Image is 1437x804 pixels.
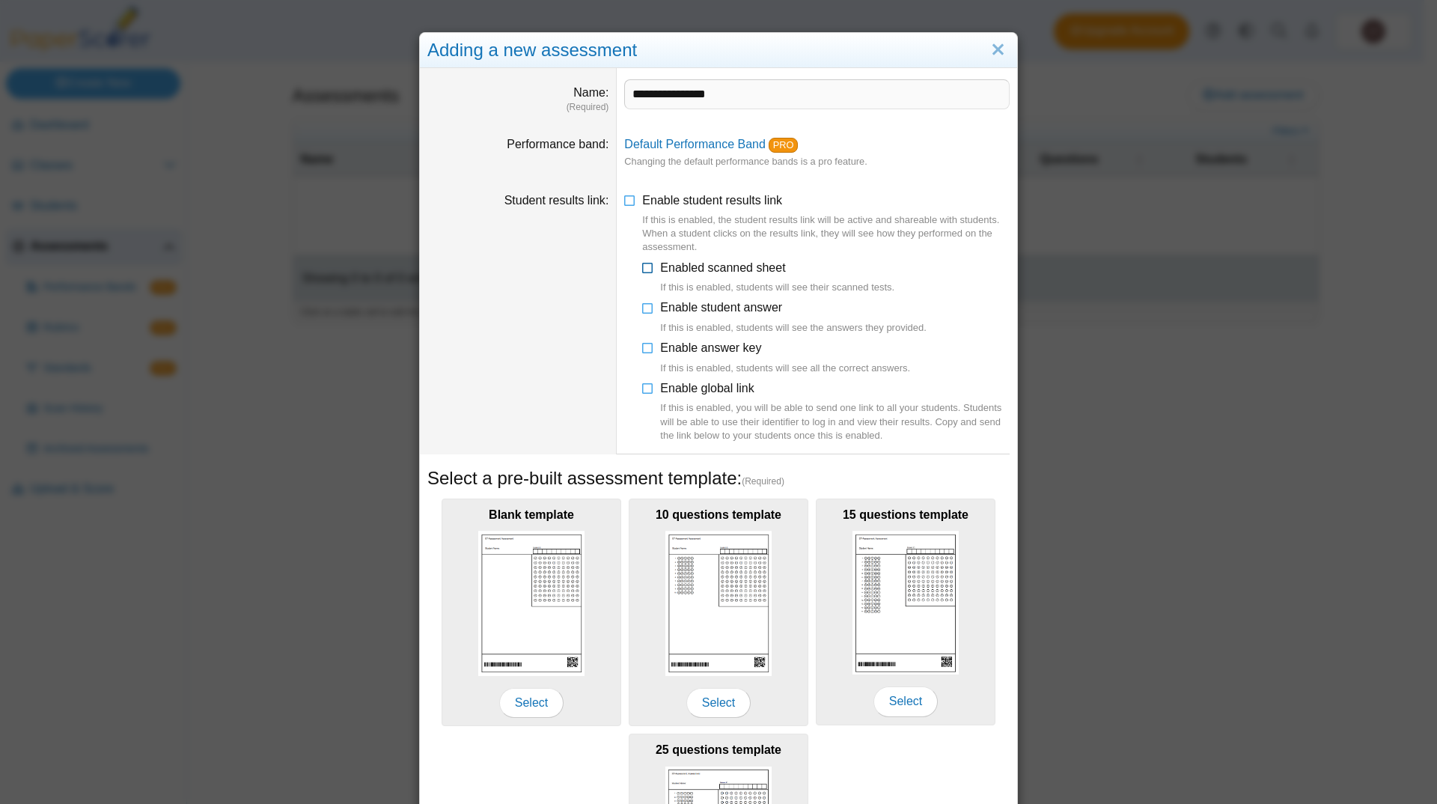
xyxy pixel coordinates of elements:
[478,531,585,675] img: scan_sheet_blank.png
[499,688,564,718] span: Select
[852,531,959,674] img: scan_sheet_15_questions.png
[843,508,968,521] b: 15 questions template
[624,156,867,167] small: Changing the default performance bands is a pro feature.
[660,341,910,375] span: Enable answer key
[660,382,1010,442] span: Enable global link
[427,101,608,114] dfn: (Required)
[660,321,927,335] div: If this is enabled, students will see the answers they provided.
[642,213,1010,255] div: If this is enabled, the student results link will be active and shareable with students. When a s...
[660,301,927,335] span: Enable student answer
[986,37,1010,63] a: Close
[656,508,781,521] b: 10 questions template
[665,531,772,675] img: scan_sheet_10_questions.png
[489,508,574,521] b: Blank template
[873,686,938,716] span: Select
[420,33,1017,68] div: Adding a new assessment
[624,138,766,150] a: Default Performance Band
[507,138,608,150] label: Performance band
[642,194,1010,255] span: Enable student results link
[504,194,609,207] label: Student results link
[660,261,894,295] span: Enabled scanned sheet
[427,466,1010,491] h5: Select a pre-built assessment template:
[573,86,608,99] label: Name
[742,475,784,488] span: (Required)
[656,743,781,756] b: 25 questions template
[769,138,798,153] a: PRO
[686,688,751,718] span: Select
[660,362,910,375] div: If this is enabled, students will see all the correct answers.
[660,281,894,294] div: If this is enabled, students will see their scanned tests.
[660,401,1010,442] div: If this is enabled, you will be able to send one link to all your students. Students will be able...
